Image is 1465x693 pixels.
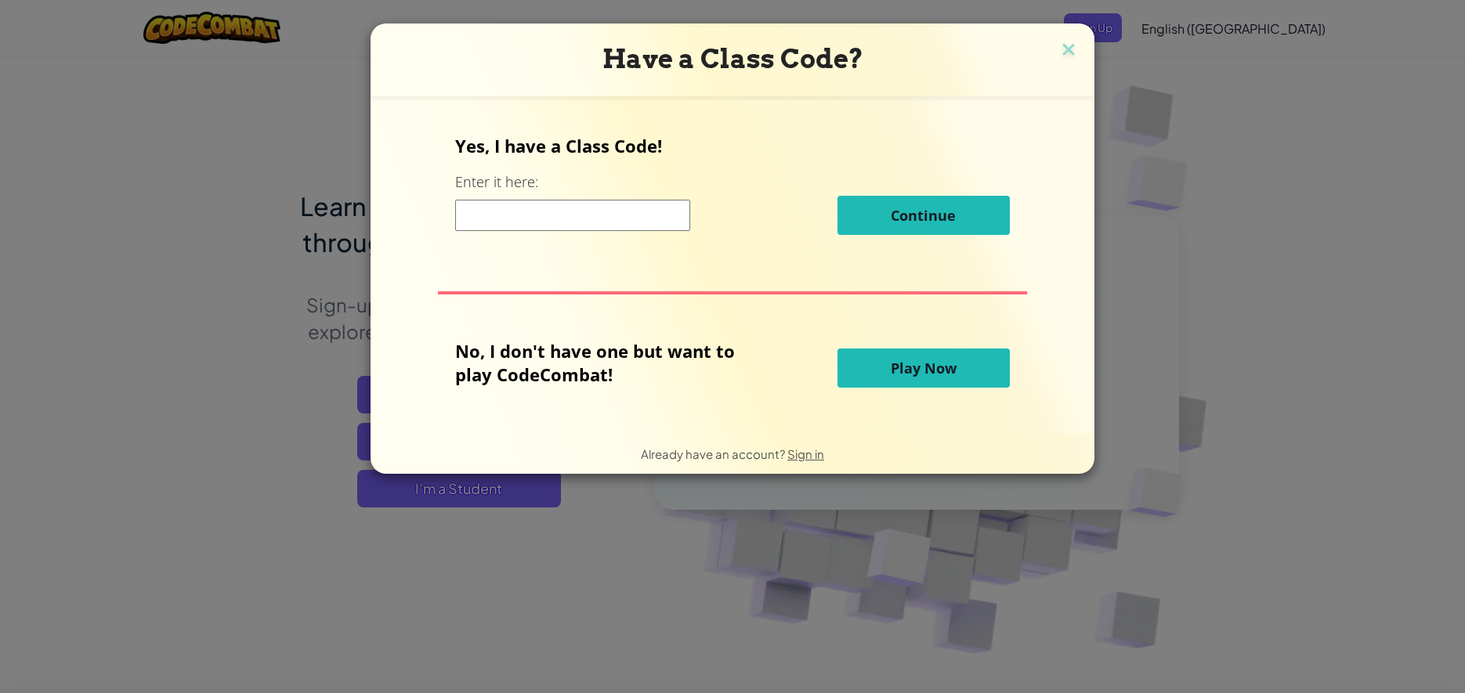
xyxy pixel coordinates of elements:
[455,134,1009,157] p: Yes, I have a Class Code!
[1058,39,1079,63] img: close icon
[837,348,1010,388] button: Play Now
[787,446,824,461] a: Sign in
[602,43,863,74] span: Have a Class Code?
[891,206,956,225] span: Continue
[837,196,1010,235] button: Continue
[455,339,758,386] p: No, I don't have one but want to play CodeCombat!
[641,446,787,461] span: Already have an account?
[891,359,957,377] span: Play Now
[455,172,538,192] label: Enter it here:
